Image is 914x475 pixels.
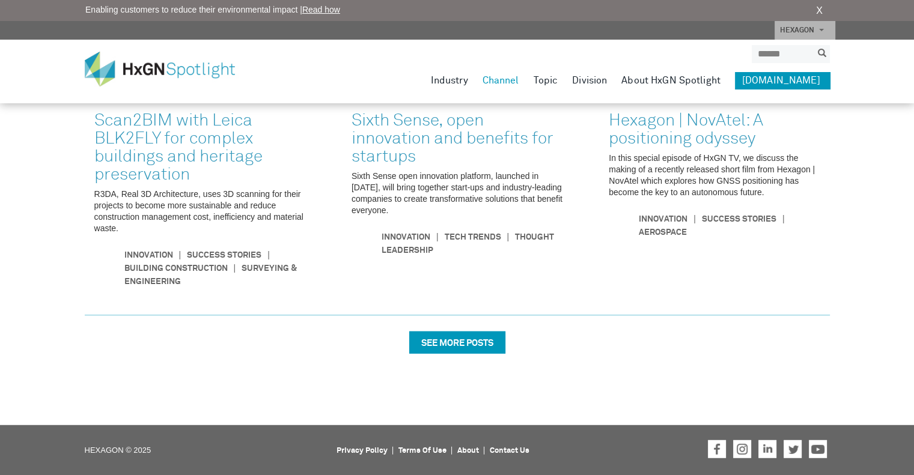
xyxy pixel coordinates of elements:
a: Hexagon on LinkedIn [758,440,776,458]
a: Terms Of Use [398,447,446,455]
a: Channel [483,72,519,89]
span: Enabling customers to reduce their environmental impact | [85,4,340,16]
a: Privacy Policy [337,447,388,455]
a: Hexagon on Instagram [733,440,751,458]
div: SEE MORE POSTS [409,331,505,354]
p: HEXAGON © 2025 [85,442,329,472]
a: Topic [533,72,558,89]
a: [DOMAIN_NAME] [735,72,830,89]
a: Division [572,72,607,89]
a: Read how [302,5,340,14]
a: HEXAGON [775,21,835,40]
a: Hexagon on Youtube [809,440,827,458]
a: Contact Us [490,447,529,455]
a: Hexagon on Facebook [708,440,726,458]
a: About HxGN Spotlight [621,72,721,89]
a: Hexagon on Twitter [784,440,802,458]
a: X [816,4,823,18]
a: About [457,447,479,455]
img: HxGN Spotlight [85,52,253,86]
a: Industry [431,72,468,89]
